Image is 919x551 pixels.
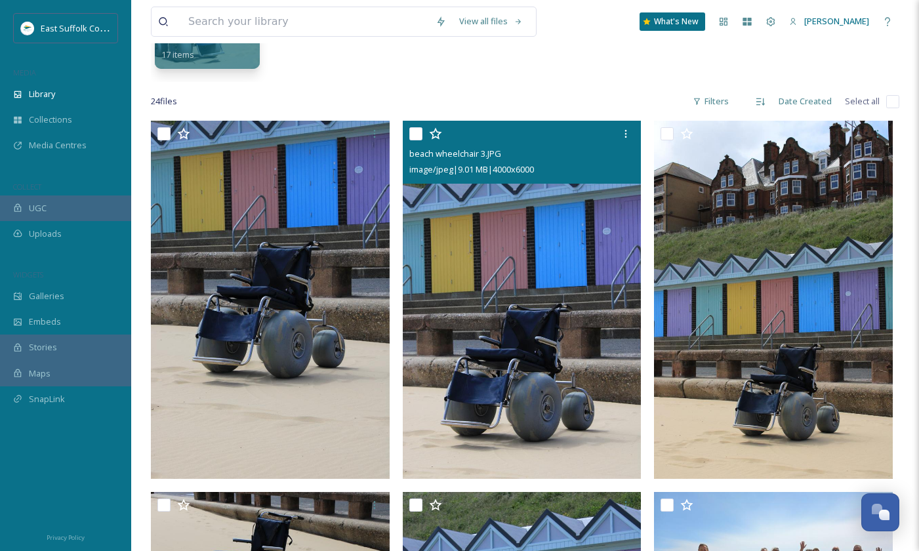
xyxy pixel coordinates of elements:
[29,88,55,100] span: Library
[845,95,880,108] span: Select all
[804,15,869,27] span: [PERSON_NAME]
[47,529,85,544] a: Privacy Policy
[29,341,57,354] span: Stories
[151,95,177,108] span: 24 file s
[29,316,61,328] span: Embeds
[783,9,876,34] a: [PERSON_NAME]
[453,9,529,34] a: View all files
[403,121,642,479] img: beach wheelchair 3.JPG
[772,89,838,114] div: Date Created
[654,121,893,479] img: beach wheelchair (2).JPG
[29,139,87,152] span: Media Centres
[29,113,72,126] span: Collections
[29,290,64,302] span: Galleries
[21,22,34,35] img: ESC%20Logo.png
[41,22,118,34] span: East Suffolk Council
[161,49,194,60] span: 17 items
[409,163,534,175] span: image/jpeg | 9.01 MB | 4000 x 6000
[29,393,65,405] span: SnapLink
[13,182,41,192] span: COLLECT
[29,228,62,240] span: Uploads
[13,68,36,77] span: MEDIA
[409,148,501,159] span: beach wheelchair 3.JPG
[47,533,85,542] span: Privacy Policy
[861,493,899,531] button: Open Chat
[29,202,47,214] span: UGC
[686,89,735,114] div: Filters
[29,367,51,380] span: Maps
[182,7,429,36] input: Search your library
[151,121,390,479] img: beach wheelchair 4.JPG
[13,270,43,279] span: WIDGETS
[640,12,705,31] a: What's New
